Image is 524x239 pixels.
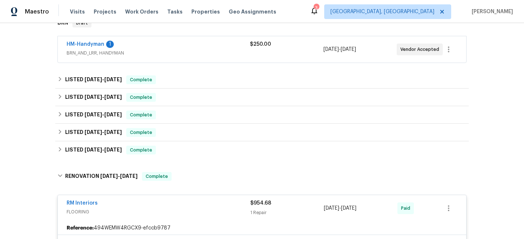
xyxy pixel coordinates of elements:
h6: LISTED [65,93,122,102]
span: [DATE] [120,173,138,179]
span: - [85,112,122,117]
span: [DATE] [323,47,339,52]
h6: RENOVATION [65,172,138,181]
span: Maestro [25,8,49,15]
b: Reference: [67,224,94,232]
span: [DATE] [104,147,122,152]
h6: LISTED [65,75,122,84]
div: LISTED [DATE]-[DATE]Complete [55,124,469,141]
div: 494WEMW4RGCX9-efccb9787 [58,221,466,235]
span: - [85,130,122,135]
div: LISTED [DATE]-[DATE]Complete [55,106,469,124]
span: Draft [73,19,91,27]
span: Complete [143,173,171,180]
span: Projects [94,8,116,15]
span: [DATE] [104,94,122,100]
span: [GEOGRAPHIC_DATA], [GEOGRAPHIC_DATA] [330,8,434,15]
span: - [324,205,356,212]
span: [DATE] [324,206,339,211]
span: [DATE] [85,112,102,117]
span: [DATE] [85,94,102,100]
span: - [85,147,122,152]
div: LISTED [DATE]-[DATE]Complete [55,89,469,106]
h6: LISTED [65,111,122,119]
div: 3 [314,4,319,12]
span: - [323,46,356,53]
span: Tasks [167,9,183,14]
a: RM Interiors [67,201,98,206]
span: Complete [127,76,155,83]
h6: LISTED [65,128,122,137]
span: FLOORING [67,208,250,216]
div: LISTED [DATE]-[DATE]Complete [55,71,469,89]
span: [DATE] [104,77,122,82]
span: Complete [127,146,155,154]
span: Geo Assignments [229,8,276,15]
span: Vendor Accepted [400,46,442,53]
span: Complete [127,129,155,136]
span: [DATE] [85,77,102,82]
span: [DATE] [341,47,356,52]
a: HM-Handyman [67,42,104,47]
span: $250.00 [250,42,271,47]
span: [DATE] [341,206,356,211]
span: [DATE] [85,130,102,135]
div: 1 Repair [250,209,324,216]
h6: BRN [57,19,68,27]
span: Complete [127,111,155,119]
div: RENOVATION [DATE]-[DATE]Complete [55,165,469,188]
span: Visits [70,8,85,15]
span: [DATE] [104,130,122,135]
h6: LISTED [65,146,122,154]
span: [DATE] [104,112,122,117]
span: - [85,94,122,100]
div: BRN Draft [55,11,469,35]
span: - [100,173,138,179]
span: [DATE] [85,147,102,152]
div: LISTED [DATE]-[DATE]Complete [55,141,469,159]
span: - [85,77,122,82]
div: 1 [106,41,114,48]
span: Complete [127,94,155,101]
span: [PERSON_NAME] [469,8,513,15]
span: [DATE] [100,173,118,179]
span: Properties [191,8,220,15]
span: BRN_AND_LRR, HANDYMAN [67,49,250,57]
span: $954.68 [250,201,271,206]
span: Work Orders [125,8,158,15]
span: Paid [401,205,413,212]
